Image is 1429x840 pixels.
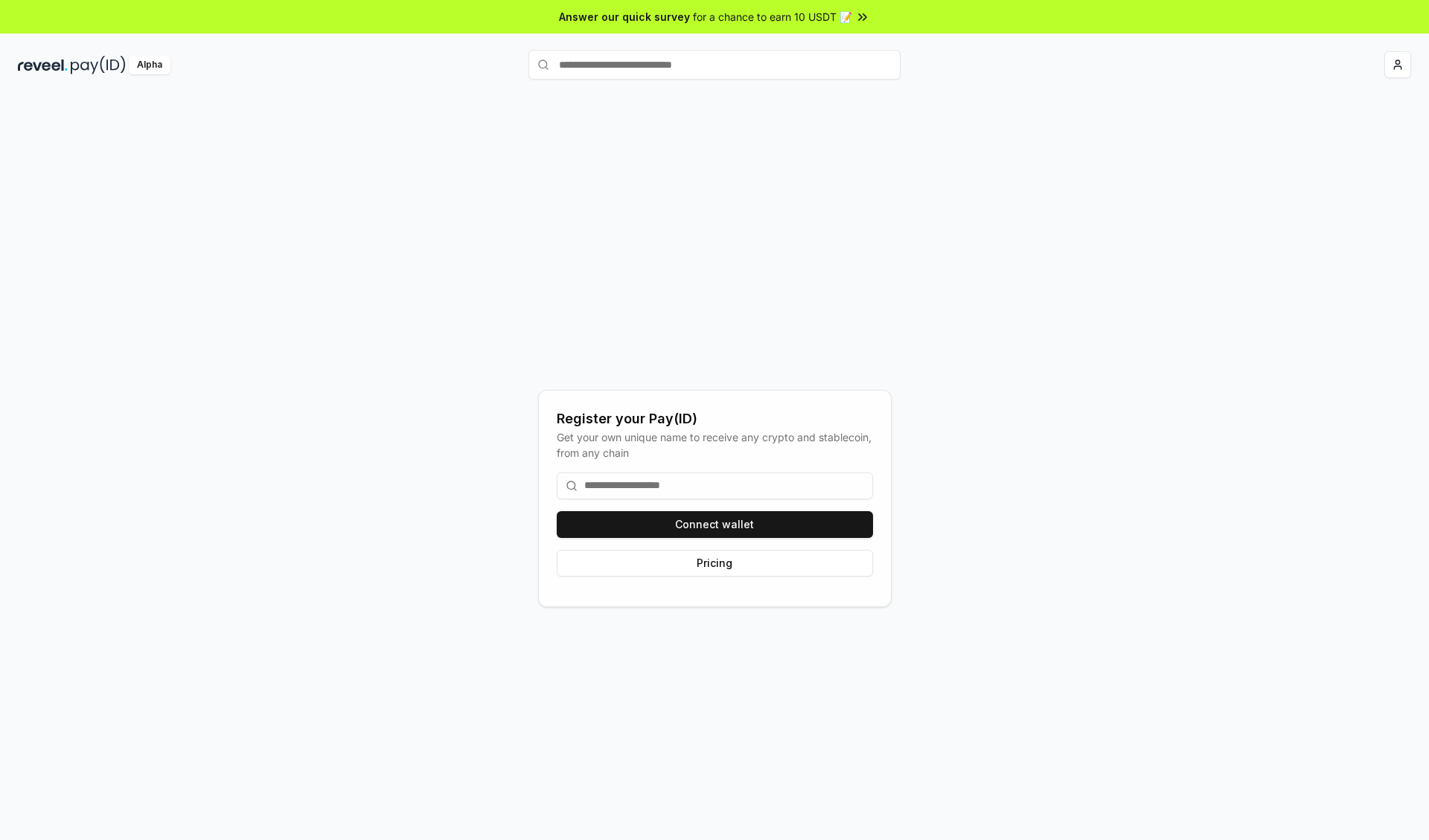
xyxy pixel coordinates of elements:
div: Get your own unique name to receive any crypto and stablecoin, from any chain [557,429,873,461]
img: pay_id [71,56,126,74]
button: Pricing [557,550,873,577]
div: Alpha [129,56,170,74]
div: Register your Pay(ID) [557,408,873,429]
span: for a chance to earn 10 USDT 📝 [693,9,852,25]
button: Connect wallet [557,511,873,538]
span: Answer our quick survey [559,9,690,25]
img: reveel_dark [18,56,68,74]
